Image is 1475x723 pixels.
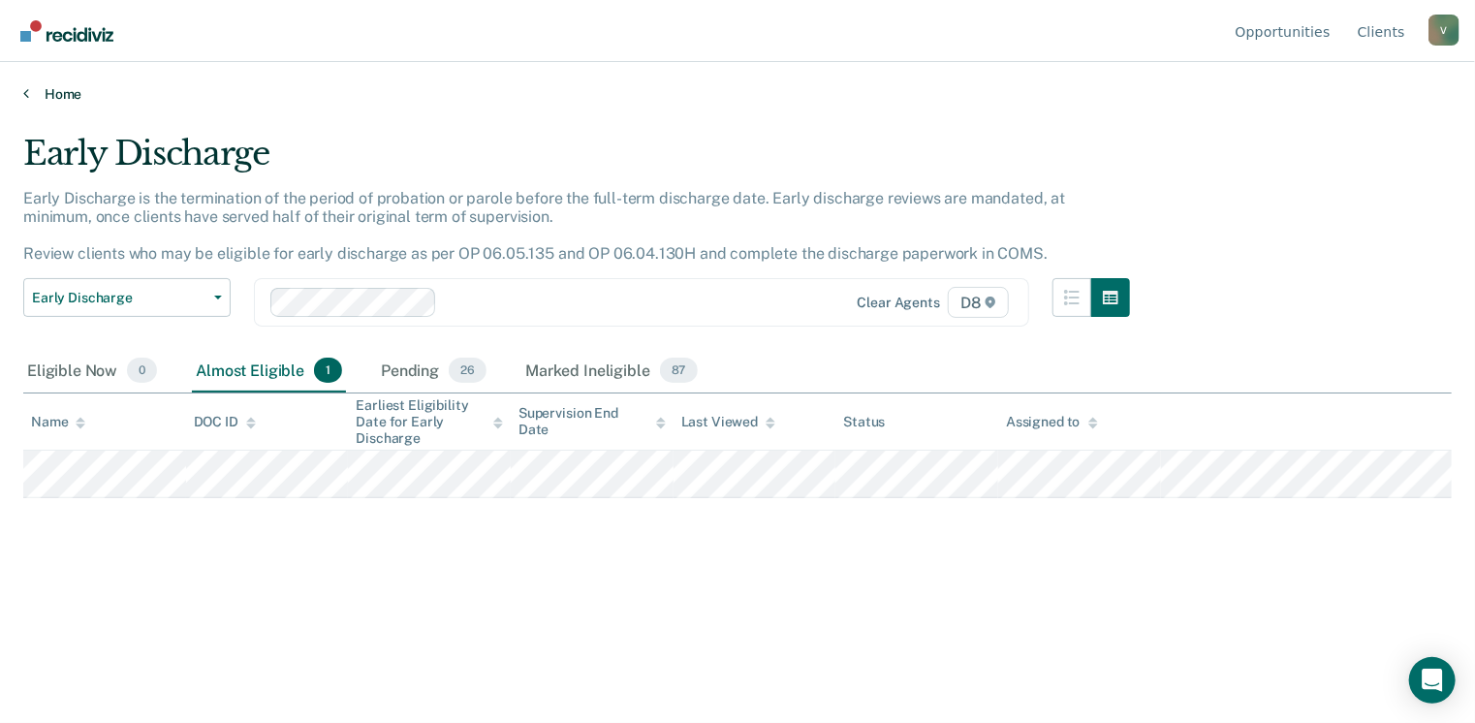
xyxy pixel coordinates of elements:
div: Assigned to [1006,414,1097,430]
div: DOC ID [194,414,256,430]
span: 1 [314,358,342,383]
div: Open Intercom Messenger [1409,657,1456,704]
span: D8 [948,287,1009,318]
span: 0 [127,358,157,383]
a: Home [23,85,1452,103]
span: Early Discharge [32,290,206,306]
button: Profile dropdown button [1428,15,1459,46]
div: Eligible Now0 [23,350,161,393]
div: Clear agents [858,295,940,311]
div: Earliest Eligibility Date for Early Discharge [356,397,503,446]
button: Early Discharge [23,278,231,317]
div: Status [843,414,885,430]
img: Recidiviz [20,20,113,42]
div: V [1428,15,1459,46]
p: Early Discharge is the termination of the period of probation or parole before the full-term disc... [23,189,1065,264]
div: Almost Eligible1 [192,350,346,393]
div: Name [31,414,85,430]
div: Early Discharge [23,134,1130,189]
div: Last Viewed [681,414,775,430]
div: Pending26 [377,350,490,393]
span: 87 [660,358,698,383]
div: Supervision End Date [518,405,666,438]
span: 26 [449,358,486,383]
div: Marked Ineligible87 [521,350,701,393]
